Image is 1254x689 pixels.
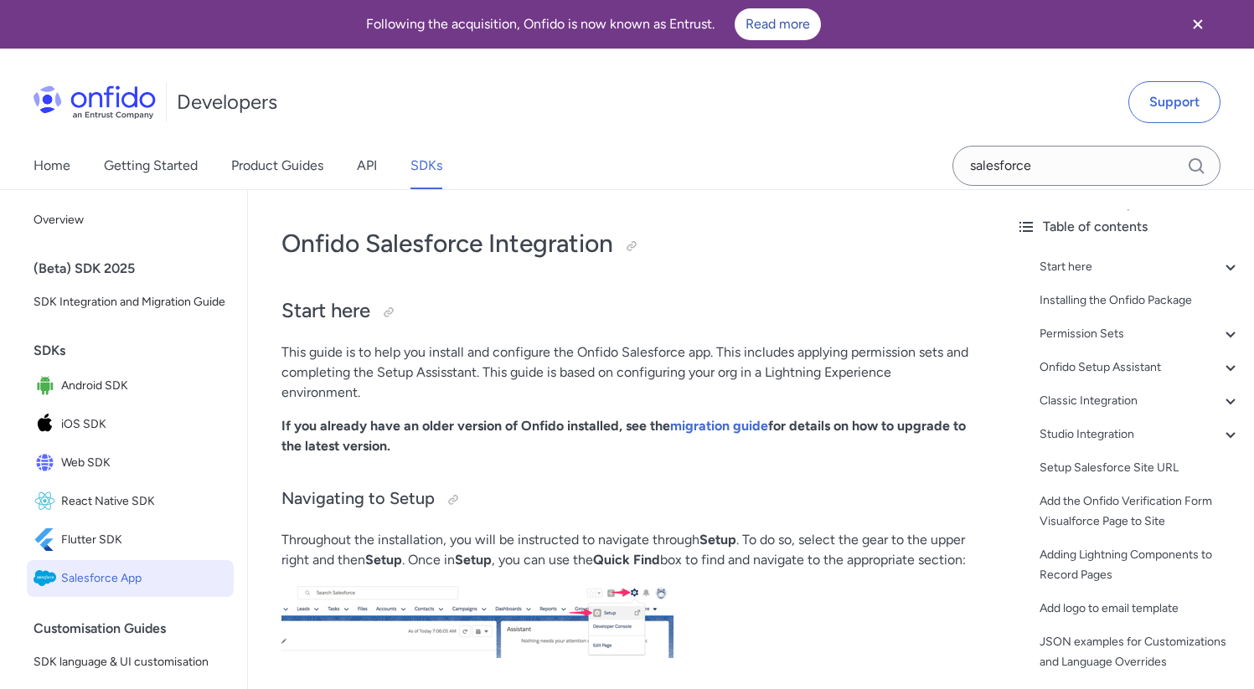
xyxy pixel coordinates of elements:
h1: Developers [177,89,277,116]
span: SDK Integration and Migration Guide [34,292,227,312]
strong: If you already have an older version of Onfido installed, see the for details on how to upgrade t... [281,418,966,454]
a: API [357,142,377,189]
h1: Onfido Salesforce Integration [281,227,969,260]
a: IconSalesforce AppSalesforce App [27,560,234,597]
a: Add the Onfido Verification Form Visualforce Page to Site [1040,491,1241,532]
span: Overview [34,210,227,230]
strong: Setup [455,552,492,568]
a: Getting Started [104,142,198,189]
input: Onfido search input field [952,146,1220,186]
strong: Quick Find [593,552,660,568]
a: Start here [1040,257,1241,277]
h2: Start here [281,297,969,326]
a: SDK Integration and Migration Guide [27,285,234,319]
img: IconWeb SDK [34,451,61,475]
a: IconiOS SDKiOS SDK [27,406,234,443]
span: Flutter SDK [61,528,227,552]
span: SDK language & UI customisation [34,652,227,672]
a: Permission Sets [1040,324,1241,344]
a: Setup Salesforce Site URL [1040,458,1241,478]
div: Table of contents [1016,217,1241,237]
p: Throughout the installation, you will be instructed to navigate through . To do so, select the ge... [281,530,969,570]
span: React Native SDK [61,490,227,513]
svg: Close banner [1188,14,1208,34]
div: (Beta) SDK 2025 [34,252,240,285]
a: Onfido Setup Assistant [1040,357,1241,378]
a: IconReact Native SDKReact Native SDK [27,483,234,520]
div: SDKs [34,334,240,368]
a: Adding Lightning Components to Record Pages [1040,545,1241,585]
a: Home [34,142,70,189]
img: IconFlutter SDK [34,528,61,552]
a: Studio Integration [1040,424,1241,445]
a: Support [1128,81,1220,123]
img: IconReact Native SDK [34,490,61,513]
a: Add logo to email template [1040,599,1241,619]
div: Following the acquisition, Onfido is now known as Entrust. [20,8,1167,40]
strong: Setup [699,532,736,548]
a: Installing the Onfido Package [1040,291,1241,311]
button: Close banner [1167,3,1229,45]
img: IconAndroid SDK [34,374,61,398]
a: Classic Integration [1040,391,1241,411]
span: Web SDK [61,451,227,475]
h3: Navigating to Setup [281,486,969,513]
a: Overview [27,203,234,237]
p: This guide is to help you install and configure the Onfido Salesforce app. This includes applying... [281,342,969,403]
img: Navigating to setup [281,584,673,658]
a: migration guide [670,418,768,434]
a: SDK language & UI customisation [27,645,234,679]
span: Salesforce App [61,567,227,590]
a: Product Guides [231,142,323,189]
img: Onfido Logo [34,85,156,119]
span: Android SDK [61,374,227,398]
img: IconSalesforce App [34,567,61,590]
a: JSON examples for Customizations and Language Overrides [1040,632,1241,672]
span: iOS SDK [61,413,227,436]
img: IconiOS SDK [34,413,61,436]
a: IconWeb SDKWeb SDK [27,445,234,481]
a: SDKs [410,142,442,189]
div: Customisation Guides [34,612,240,645]
a: Read more [735,8,821,40]
a: IconFlutter SDKFlutter SDK [27,522,234,558]
a: IconAndroid SDKAndroid SDK [27,368,234,404]
strong: Setup [365,552,402,568]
